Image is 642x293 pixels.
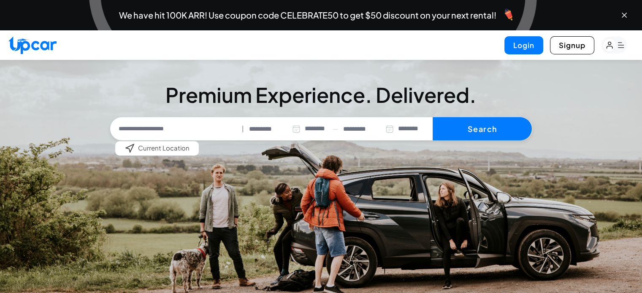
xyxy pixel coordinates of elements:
[110,83,532,107] h3: Premium Experience. Delivered.
[620,11,628,19] button: Close banner
[504,36,543,54] button: Login
[333,124,338,134] span: —
[433,117,532,141] button: Search
[125,143,190,153] li: Current Location
[119,11,496,19] span: We have hit 100K ARR! Use coupon code CELEBRATE50 to get $50 discount on your next rental!
[550,36,594,54] button: Signup
[242,124,244,134] span: |
[8,36,57,54] img: Upcar Logo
